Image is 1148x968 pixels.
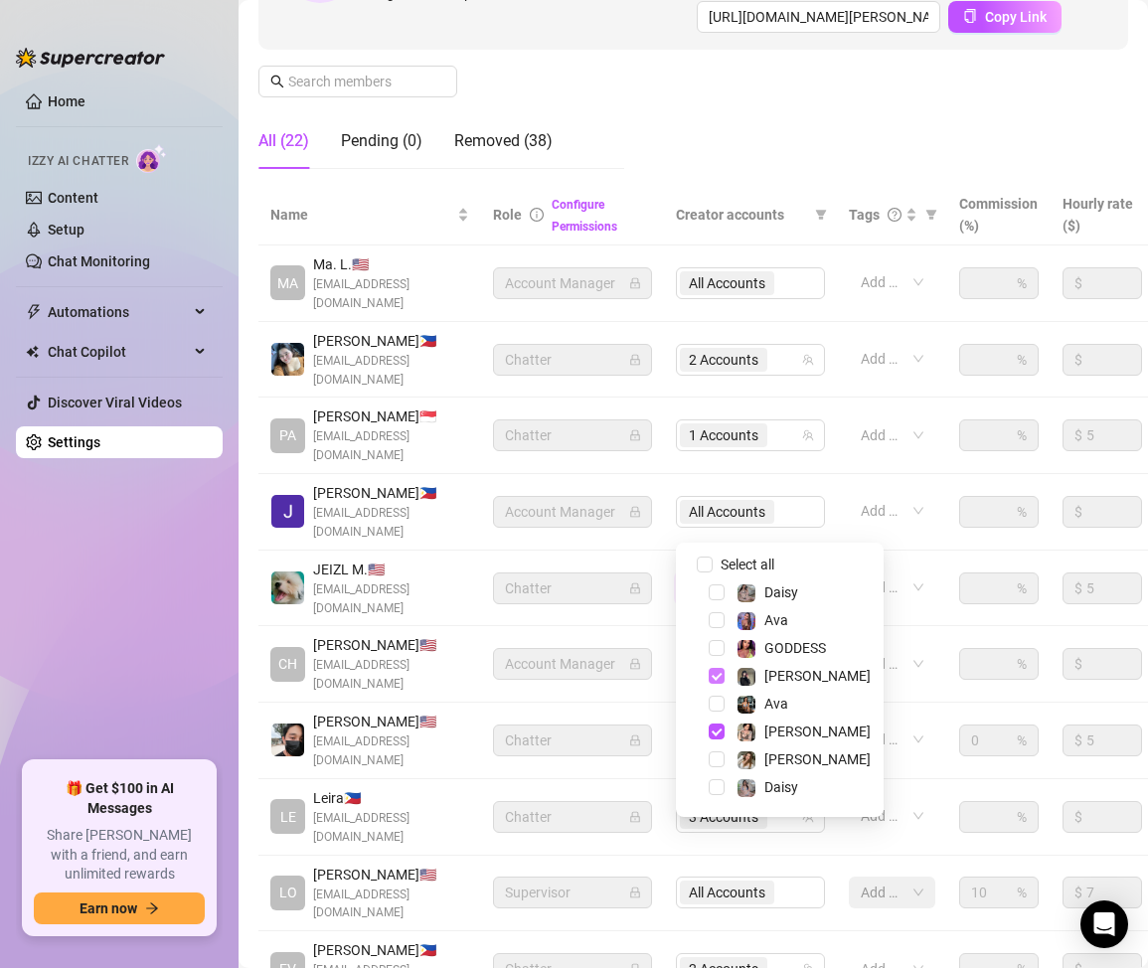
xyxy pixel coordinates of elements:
span: team [802,354,814,366]
div: Open Intercom Messenger [1080,900,1128,948]
span: Chatter [505,420,640,450]
span: filter [811,200,831,230]
a: Setup [48,222,84,238]
div: Pending (0) [341,129,422,153]
span: Select tree node [709,751,725,767]
a: Content [48,190,98,206]
span: Supervisor [505,878,640,907]
span: GODDESS [764,640,826,656]
img: Jenna [738,724,755,741]
span: Ava [764,696,788,712]
span: Ma. L. 🇺🇸 [313,253,469,275]
span: [PERSON_NAME] [764,668,871,684]
a: Discover Viral Videos [48,395,182,410]
span: [EMAIL_ADDRESS][DOMAIN_NAME] [313,352,469,390]
span: thunderbolt [26,304,42,320]
span: [EMAIL_ADDRESS][DOMAIN_NAME] [313,732,469,770]
img: Ava [738,696,755,714]
span: Select tree node [709,640,725,656]
span: Account Manager [505,268,640,298]
span: JEIZL M. 🇺🇸 [313,559,469,580]
span: [PERSON_NAME] 🇵🇭 [313,482,469,504]
span: Select tree node [709,612,725,628]
span: Chatter [505,726,640,755]
span: [PERSON_NAME] [764,751,871,767]
span: Ava [764,612,788,628]
span: CH [278,653,297,675]
span: filter [921,200,941,230]
span: lock [629,277,641,289]
span: copy [963,9,977,23]
span: Creator accounts [676,204,807,226]
div: Removed (38) [454,129,553,153]
span: Izzy AI Chatter [28,152,128,171]
img: GODDESS [738,640,755,658]
span: 1 Accounts [680,423,767,447]
img: logo-BBDzfeDw.svg [16,48,165,68]
span: 🎁 Get $100 in AI Messages [34,779,205,818]
a: Configure Permissions [552,198,617,234]
a: Chat Monitoring [48,253,150,269]
span: Automations [48,296,189,328]
span: Earn now [80,900,137,916]
span: info-circle [530,208,544,222]
img: Ava [738,612,755,630]
span: Name [270,204,453,226]
span: filter [925,209,937,221]
span: [EMAIL_ADDRESS][DOMAIN_NAME] [313,656,469,694]
span: Chatter [505,345,640,375]
div: All (22) [258,129,309,153]
input: Search members [288,71,429,92]
span: Daisy [764,584,798,600]
span: LO [279,882,297,903]
span: Select all [713,554,782,575]
span: search [270,75,284,88]
span: [EMAIL_ADDRESS][DOMAIN_NAME] [313,275,469,313]
span: 2 Accounts [680,348,767,372]
img: JEIZL MALLARI [271,571,304,604]
span: Select tree node [709,724,725,739]
span: PA [279,424,296,446]
span: [PERSON_NAME] 🇵🇭 [313,330,469,352]
span: [PERSON_NAME] 🇸🇬 [313,405,469,427]
a: Settings [48,434,100,450]
span: [EMAIL_ADDRESS][DOMAIN_NAME] [313,886,469,923]
img: Chat Copilot [26,345,39,359]
span: Tags [849,204,880,226]
span: lock [629,354,641,366]
span: 2 Accounts [689,349,758,371]
th: Name [258,185,481,245]
a: Home [48,93,85,109]
span: Account Manager [505,649,640,679]
img: john kenneth santillan [271,724,304,756]
span: MA [277,272,298,294]
th: Commission (%) [947,185,1051,245]
span: lock [629,811,641,823]
button: Copy Link [948,1,1062,33]
span: Share [PERSON_NAME] with a friend, and earn unlimited rewards [34,826,205,885]
span: [PERSON_NAME] 🇵🇭 [313,939,469,961]
span: [PERSON_NAME] 🇺🇸 [313,864,469,886]
img: Sheina Gorriceta [271,343,304,376]
span: Daisy [764,779,798,795]
img: Paige [738,751,755,769]
span: 1 Accounts [689,424,758,446]
img: John Lhester [271,495,304,528]
span: lock [629,429,641,441]
span: Select tree node [709,668,725,684]
span: [PERSON_NAME] [764,724,871,739]
span: lock [629,658,641,670]
span: Leira 🇵🇭 [313,787,469,809]
img: Anna [738,668,755,686]
span: Account Manager [505,497,640,527]
span: Select tree node [709,696,725,712]
span: Select tree node [709,584,725,600]
span: [EMAIL_ADDRESS][DOMAIN_NAME] [313,580,469,618]
span: lock [629,734,641,746]
button: Earn nowarrow-right [34,892,205,924]
span: [PERSON_NAME] 🇺🇸 [313,634,469,656]
span: Chat Copilot [48,336,189,368]
span: Chatter [505,802,640,832]
span: Role [493,207,522,223]
span: [EMAIL_ADDRESS][DOMAIN_NAME] [313,504,469,542]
